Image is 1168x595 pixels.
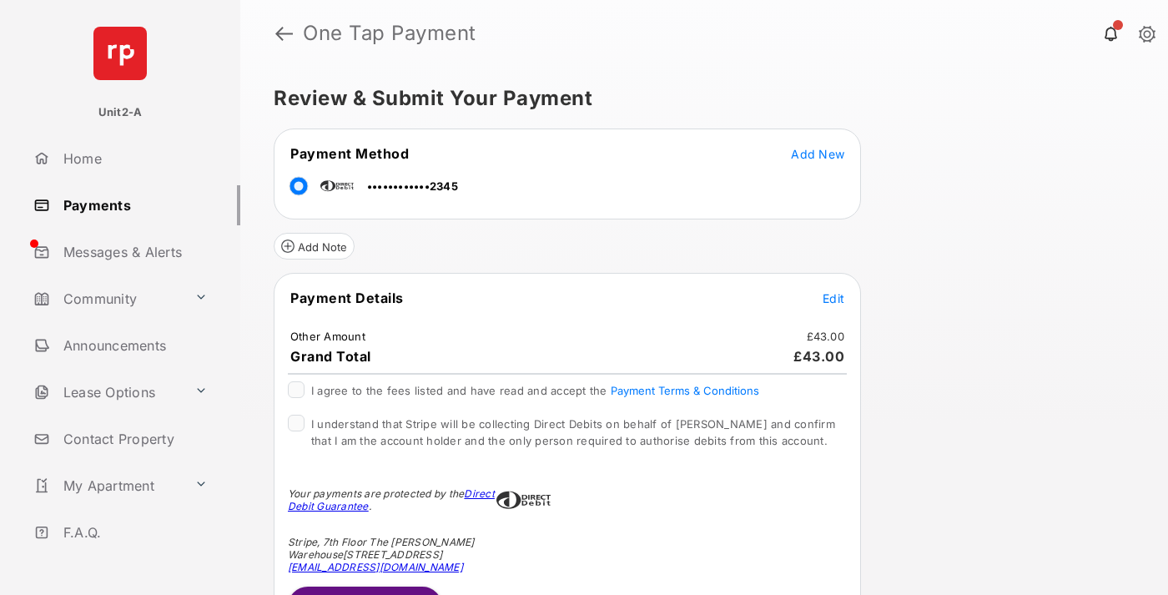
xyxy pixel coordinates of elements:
[288,487,496,512] div: Your payments are protected by the .
[27,419,240,459] a: Contact Property
[27,232,240,272] a: Messages & Alerts
[288,487,495,512] a: Direct Debit Guarantee
[274,233,355,260] button: Add Note
[806,329,846,344] td: £43.00
[791,145,844,162] button: Add New
[27,279,188,319] a: Community
[27,372,188,412] a: Lease Options
[311,384,759,397] span: I agree to the fees listed and have read and accept the
[98,104,143,121] p: Unit2-A
[290,290,404,306] span: Payment Details
[611,384,759,397] button: I agree to the fees listed and have read and accept the
[27,325,240,366] a: Announcements
[274,88,1121,108] h5: Review & Submit Your Payment
[288,536,496,573] div: Stripe, 7th Floor The [PERSON_NAME] Warehouse [STREET_ADDRESS]
[791,147,844,161] span: Add New
[27,139,240,179] a: Home
[823,290,844,306] button: Edit
[27,466,188,506] a: My Apartment
[367,179,458,193] span: ••••••••••••2345
[27,185,240,225] a: Payments
[27,512,240,552] a: F.A.Q.
[311,417,835,447] span: I understand that Stripe will be collecting Direct Debits on behalf of [PERSON_NAME] and confirm ...
[823,291,844,305] span: Edit
[290,348,371,365] span: Grand Total
[289,329,366,344] td: Other Amount
[93,27,147,80] img: svg+xml;base64,PHN2ZyB4bWxucz0iaHR0cDovL3d3dy53My5vcmcvMjAwMC9zdmciIHdpZHRoPSI2NCIgaGVpZ2h0PSI2NC...
[793,348,844,365] span: £43.00
[290,145,409,162] span: Payment Method
[303,23,476,43] strong: One Tap Payment
[288,561,463,573] a: [EMAIL_ADDRESS][DOMAIN_NAME]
